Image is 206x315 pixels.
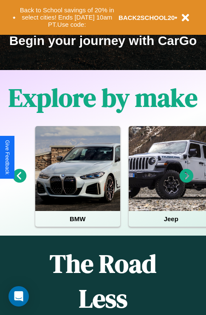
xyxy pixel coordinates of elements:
div: Open Intercom Messenger [8,286,29,307]
button: Back to School savings of 20% in select cities! Ends [DATE] 10am PT.Use code: [16,4,119,31]
h4: BMW [35,211,120,227]
div: Give Feedback [4,140,10,174]
b: BACK2SCHOOL20 [119,14,175,21]
h1: Explore by make [8,80,198,115]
